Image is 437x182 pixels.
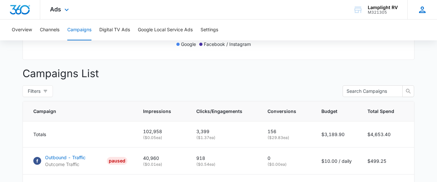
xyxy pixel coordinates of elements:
a: FacebookOutbound - TrafficOutcome TrafficPAUSED [33,154,127,168]
span: Total Spend [367,108,394,115]
p: ( $0.05 ea) [143,135,181,141]
div: Totals [33,131,127,138]
span: Filters [28,88,40,95]
p: ( $0.54 ea) [196,161,252,167]
div: account name [368,5,398,10]
td: $499.25 [360,147,414,175]
span: Ads [50,6,61,13]
td: $4,653.40 [360,121,414,147]
span: Impressions [143,108,171,115]
p: ( $1.37 ea) [196,135,252,141]
p: 102,958 [143,128,181,135]
p: $10.00 / daily [321,158,352,164]
p: 918 [196,155,252,161]
button: search [402,85,414,97]
p: ( $29.83 ea) [267,135,306,141]
span: Clicks/Engagements [196,108,242,115]
input: Search Campaigns [347,88,394,95]
button: Overview [12,20,32,40]
button: Settings [201,20,218,40]
p: $3,189.90 [321,131,352,138]
p: Google [181,41,196,48]
div: account id [368,10,398,15]
p: ( $0.01 ea) [143,161,181,167]
div: PAUSED [107,157,127,165]
span: Conversions [267,108,296,115]
button: Digital TV Ads [99,20,130,40]
img: Facebook [33,157,41,165]
p: 0 [267,155,306,161]
button: Filters [23,85,53,97]
p: 156 [267,128,306,135]
button: Channels [40,20,59,40]
span: Campaign [33,108,118,115]
p: Facebook / Instagram [204,41,251,48]
p: Outcome Traffic [45,161,86,168]
p: ( $0.00 ea) [267,161,306,167]
p: 40,960 [143,155,181,161]
button: Campaigns [67,20,91,40]
span: search [403,89,414,94]
span: Budget [321,108,342,115]
p: Campaigns List [23,66,414,81]
button: Google Local Service Ads [138,20,193,40]
p: Outbound - Traffic [45,154,86,161]
p: 3,399 [196,128,252,135]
